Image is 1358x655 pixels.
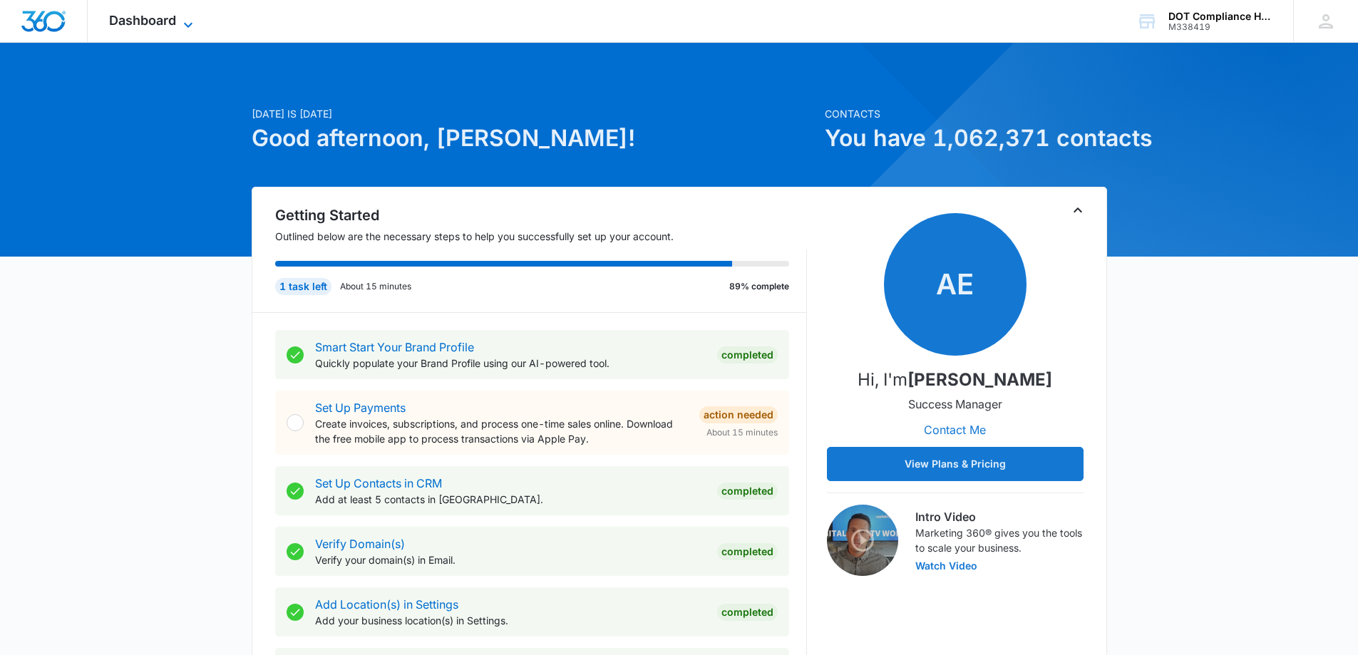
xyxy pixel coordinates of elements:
p: Contacts [825,106,1107,121]
img: Intro Video [827,505,898,576]
div: account id [1168,22,1272,32]
p: Add at least 5 contacts in [GEOGRAPHIC_DATA]. [315,492,706,507]
button: Watch Video [915,561,977,571]
p: Success Manager [908,396,1002,413]
h3: Intro Video [915,508,1084,525]
div: account name [1168,11,1272,22]
h1: Good afternoon, [PERSON_NAME]! [252,121,816,155]
a: Set Up Contacts in CRM [315,476,442,490]
a: Set Up Payments [315,401,406,415]
p: Outlined below are the necessary steps to help you successfully set up your account. [275,229,807,244]
div: Completed [717,346,778,363]
button: Contact Me [910,413,1000,447]
p: About 15 minutes [340,280,411,293]
p: Create invoices, subscriptions, and process one-time sales online. Download the free mobile app t... [315,416,688,446]
div: Completed [717,604,778,621]
h1: You have 1,062,371 contacts [825,121,1107,155]
div: Action Needed [699,406,778,423]
p: [DATE] is [DATE] [252,106,816,121]
div: Completed [717,543,778,560]
span: About 15 minutes [706,426,778,439]
strong: [PERSON_NAME] [907,369,1052,390]
span: AE [884,213,1027,356]
button: Toggle Collapse [1069,202,1086,219]
div: Completed [717,483,778,500]
div: 1 task left [275,278,331,295]
p: Quickly populate your Brand Profile using our AI-powered tool. [315,356,706,371]
p: Verify your domain(s) in Email. [315,552,706,567]
button: View Plans & Pricing [827,447,1084,481]
p: 89% complete [729,280,789,293]
a: Smart Start Your Brand Profile [315,340,474,354]
p: Marketing 360® gives you the tools to scale your business. [915,525,1084,555]
h2: Getting Started [275,205,807,226]
p: Hi, I'm [858,367,1052,393]
a: Verify Domain(s) [315,537,405,551]
a: Add Location(s) in Settings [315,597,458,612]
span: Dashboard [109,13,176,28]
p: Add your business location(s) in Settings. [315,613,706,628]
